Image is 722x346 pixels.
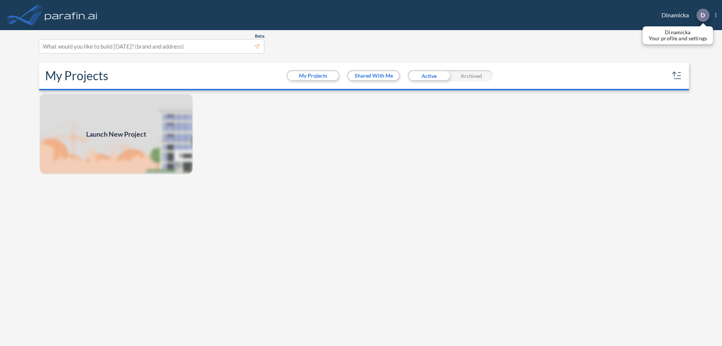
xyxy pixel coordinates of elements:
[650,9,716,22] div: Dinamicka
[671,70,683,82] button: sort
[86,129,146,139] span: Launch New Project
[39,93,193,175] a: Launch New Project
[45,69,108,83] h2: My Projects
[43,8,99,23] img: logo
[348,71,399,80] button: Shared With Me
[39,93,193,175] img: add
[701,12,705,18] p: D
[649,35,707,41] p: Your profile and settings
[288,71,338,80] button: My Projects
[649,29,707,35] p: Dinamicka
[408,70,450,81] div: Active
[255,33,264,39] span: Beta
[450,70,493,81] div: Archived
